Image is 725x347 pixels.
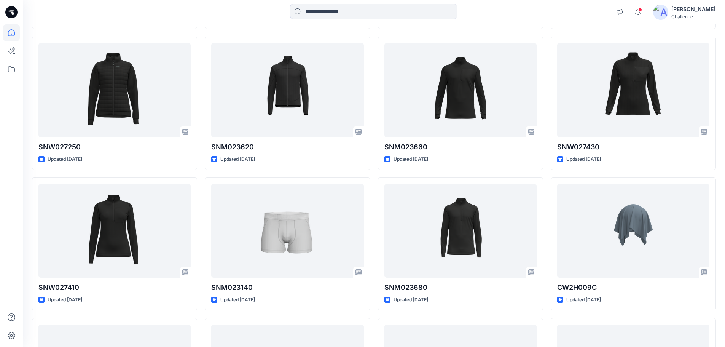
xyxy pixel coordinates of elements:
[220,155,255,163] p: Updated [DATE]
[38,142,191,152] p: SNW027250
[557,184,709,278] a: CW2H009C
[211,43,363,137] a: SNM023620
[48,155,82,163] p: Updated [DATE]
[38,282,191,293] p: SNW027410
[394,296,428,304] p: Updated [DATE]
[394,155,428,163] p: Updated [DATE]
[220,296,255,304] p: Updated [DATE]
[384,282,537,293] p: SNM023680
[211,184,363,278] a: SNM023140
[211,282,363,293] p: SNM023140
[384,142,537,152] p: SNM023660
[557,282,709,293] p: CW2H009C
[671,5,715,14] div: [PERSON_NAME]
[653,5,668,20] img: avatar
[211,142,363,152] p: SNM023620
[48,296,82,304] p: Updated [DATE]
[384,184,537,278] a: SNM023680
[38,43,191,137] a: SNW027250
[566,296,601,304] p: Updated [DATE]
[671,14,715,19] div: Challenge
[38,184,191,278] a: SNW027410
[384,43,537,137] a: SNM023660
[566,155,601,163] p: Updated [DATE]
[557,43,709,137] a: SNW027430
[557,142,709,152] p: SNW027430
